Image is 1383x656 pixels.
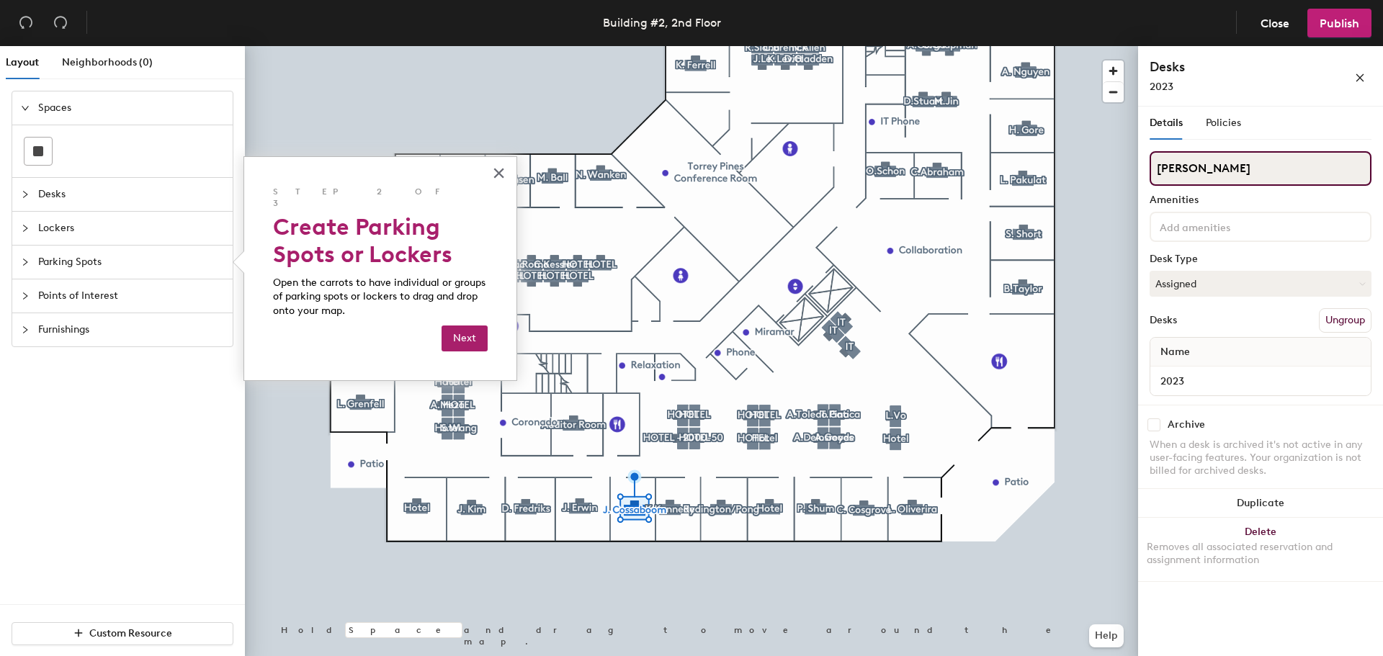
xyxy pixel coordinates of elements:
[1206,117,1241,129] span: Policies
[38,91,224,125] span: Spaces
[273,276,488,318] p: Open the carrots to have individual or groups of parking spots or lockers to drag and drop onto y...
[38,246,224,279] span: Parking Spots
[38,279,224,313] span: Points of Interest
[21,325,30,334] span: collapsed
[21,224,30,233] span: collapsed
[1150,315,1177,326] div: Desks
[89,627,172,639] span: Custom Resource
[1150,271,1371,297] button: Assigned
[1153,339,1197,365] span: Name
[1319,308,1371,333] button: Ungroup
[1147,541,1374,567] div: Removes all associated reservation and assignment information
[38,313,224,346] span: Furnishings
[442,325,488,351] button: Next
[1150,117,1183,129] span: Details
[492,161,506,184] button: Close
[1355,73,1365,83] span: close
[1153,371,1368,391] input: Unnamed desk
[1157,217,1286,235] input: Add amenities
[1138,489,1383,518] button: Duplicate
[38,212,224,245] span: Lockers
[21,292,30,300] span: collapsed
[46,9,75,37] button: Redo (⌘ + ⇧ + Z)
[19,15,33,30] span: undo
[21,190,30,199] span: collapsed
[1320,17,1359,30] span: Publish
[6,56,39,68] span: Layout
[21,104,30,112] span: expanded
[1150,58,1308,76] h4: Desks
[1150,253,1371,265] div: Desk Type
[1089,624,1124,647] button: Help
[1261,17,1289,30] span: Close
[603,14,721,32] div: Building #2, 2nd Floor
[21,258,30,266] span: collapsed
[1150,194,1371,206] div: Amenities
[1138,518,1383,581] button: Delete
[1168,419,1205,431] div: Archive
[62,56,153,68] span: Neighborhoods (0)
[273,186,488,210] p: Step 2 of 3
[1150,81,1173,93] span: 2023
[273,213,488,269] h2: Create Parking Spots or Lockers
[1150,439,1371,477] div: When a desk is archived it's not active in any user-facing features. Your organization is not bil...
[12,9,40,37] button: Undo (⌘ + Z)
[38,178,224,211] span: Desks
